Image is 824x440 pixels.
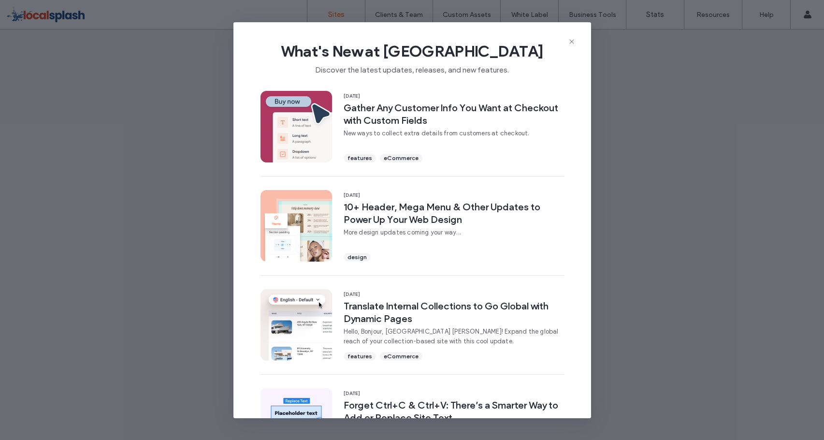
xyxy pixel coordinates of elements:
[347,352,372,361] span: features
[344,93,564,100] span: [DATE]
[347,154,372,162] span: features
[344,228,564,237] span: More design updates coming your way...
[344,399,564,424] span: Forget Ctrl+C & Ctrl+V: There’s a Smarter Way to Add or Replace Site Text
[344,390,564,397] span: [DATE]
[344,201,564,226] span: 10+ Header, Mega Menu & Other Updates to Power Up Your Web Design
[344,327,564,346] span: Hello, Bonjour, [GEOGRAPHIC_DATA] [PERSON_NAME]! Expand the global reach of your collection-based...
[344,300,564,325] span: Translate Internal Collections to Go Global with Dynamic Pages
[249,42,576,61] span: What's New at [GEOGRAPHIC_DATA]
[344,102,564,127] span: Gather Any Customer Info You Want at Checkout with Custom Fields
[384,352,419,361] span: eCommerce
[344,192,564,199] span: [DATE]
[344,291,564,298] span: [DATE]
[344,129,564,138] span: New ways to collect extra details from customers at checkout.
[347,253,367,262] span: design
[249,61,576,75] span: Discover the latest updates, releases, and new features.
[384,154,419,162] span: eCommerce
